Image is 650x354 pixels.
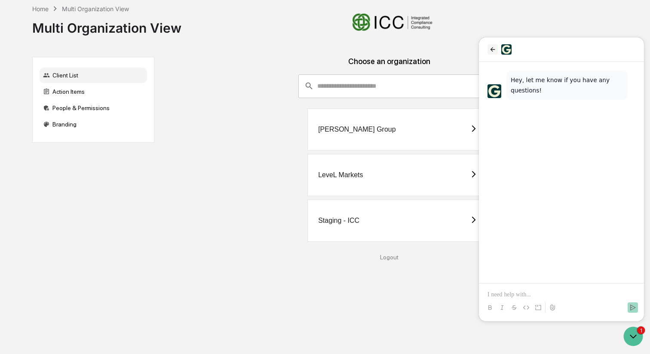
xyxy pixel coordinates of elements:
div: Staging - ICC [318,217,359,225]
div: Branding [40,117,147,132]
iframe: Customer support window [479,37,644,321]
div: Client List [40,68,147,83]
div: [PERSON_NAME] Group [318,126,396,133]
div: Home [32,5,49,12]
div: Choose an organization [161,57,617,74]
div: Logout [161,254,617,261]
div: consultant-dashboard__filter-organizations-search-bar [298,74,481,98]
img: Integrated Compliance Consulting [349,9,435,34]
div: People & Permissions [40,100,147,116]
div: Multi Organization View [32,13,181,36]
div: Action Items [40,84,147,99]
div: LeveL Markets [318,171,363,179]
iframe: Open customer support [622,326,646,349]
div: Multi Organization View [62,5,129,12]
